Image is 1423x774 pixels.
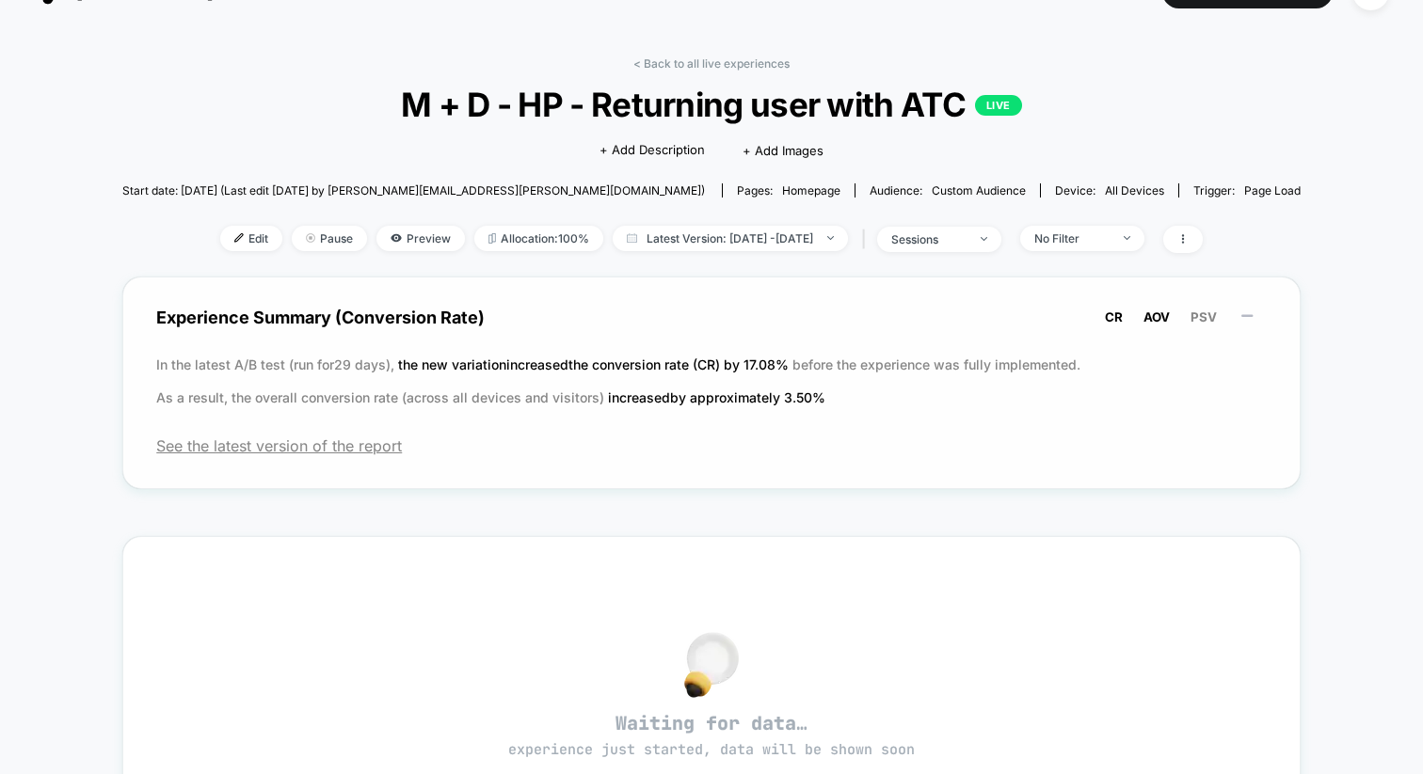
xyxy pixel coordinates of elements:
button: CR [1099,308,1128,325]
div: No Filter [1034,231,1110,245]
span: See the latest version of the report [156,436,1267,455]
button: AOV [1138,308,1175,325]
button: PSV [1185,308,1223,325]
span: Experience Summary (Conversion Rate) [156,296,1267,339]
span: Latest Version: [DATE] - [DATE] [613,226,848,251]
div: Trigger: [1193,183,1301,197]
span: + Add Images [743,143,823,158]
img: rebalance [488,233,496,244]
img: calendar [627,233,637,243]
span: Allocation: 100% [474,226,603,251]
span: Preview [376,226,465,251]
div: sessions [891,232,967,246]
p: In the latest A/B test (run for 29 days), before the experience was fully implemented. As a resul... [156,348,1267,414]
span: increased by approximately 3.50 % [608,389,825,405]
span: M + D - HP - Returning user with ATC [182,85,1241,124]
span: CR [1105,309,1123,324]
span: Custom Audience [932,183,1026,197]
img: end [827,236,834,240]
span: Waiting for data… [156,711,1267,760]
span: + Add Description [600,141,705,160]
a: < Back to all live experiences [633,56,790,71]
div: Audience: [870,183,1026,197]
span: experience just started, data will be shown soon [508,740,915,759]
img: end [1124,236,1130,240]
span: AOV [1143,309,1170,324]
img: no_data [684,632,739,698]
span: Start date: [DATE] (Last edit [DATE] by [PERSON_NAME][EMAIL_ADDRESS][PERSON_NAME][DOMAIN_NAME]) [122,183,705,197]
span: Edit [220,226,282,251]
span: Pause [292,226,367,251]
p: LIVE [975,95,1022,116]
img: end [981,237,987,241]
span: homepage [782,183,840,197]
span: | [857,226,877,253]
span: Device: [1040,183,1178,197]
span: Page Load [1244,183,1301,197]
img: edit [234,233,244,243]
span: the new variation increased the conversion rate (CR) by 17.08 % [398,356,792,372]
span: PSV [1191,309,1217,324]
div: Pages: [737,183,840,197]
span: all devices [1105,183,1164,197]
img: end [306,233,315,243]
